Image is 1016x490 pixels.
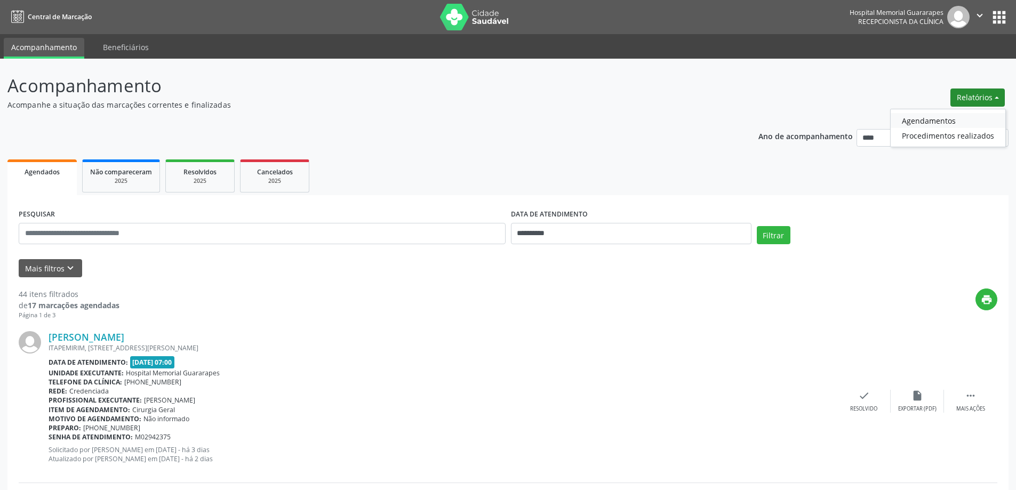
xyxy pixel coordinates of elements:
[135,432,171,441] span: M02942375
[49,445,837,463] p: Solicitado por [PERSON_NAME] em [DATE] - há 3 dias Atualizado por [PERSON_NAME] em [DATE] - há 2 ...
[19,331,41,354] img: img
[248,177,301,185] div: 2025
[891,113,1005,128] a: Agendamentos
[19,288,119,300] div: 44 itens filtrados
[850,405,877,413] div: Resolvido
[990,8,1009,27] button: apps
[7,73,708,99] p: Acompanhamento
[758,129,853,142] p: Ano de acompanhamento
[126,368,220,377] span: Hospital Memorial Guararapes
[19,300,119,311] div: de
[19,206,55,223] label: PESQUISAR
[130,356,175,368] span: [DATE] 07:00
[49,432,133,441] b: Senha de atendimento:
[49,368,124,377] b: Unidade executante:
[183,167,217,176] span: Resolvidos
[49,331,124,343] a: [PERSON_NAME]
[950,89,1005,107] button: Relatórios
[956,405,985,413] div: Mais ações
[25,167,60,176] span: Agendados
[974,10,986,21] i: 
[891,128,1005,143] a: Procedimentos realizados
[19,311,119,320] div: Página 1 de 3
[975,288,997,310] button: print
[49,358,128,367] b: Data de atendimento:
[858,390,870,401] i: check
[49,387,67,396] b: Rede:
[90,177,152,185] div: 2025
[965,390,977,401] i: 
[4,38,84,59] a: Acompanhamento
[7,8,92,26] a: Central de Marcação
[890,109,1006,147] ul: Relatórios
[757,226,790,244] button: Filtrar
[28,12,92,21] span: Central de Marcação
[49,343,837,352] div: ITAPEMIRIM, [STREET_ADDRESS][PERSON_NAME]
[132,405,175,414] span: Cirurgia Geral
[19,259,82,278] button: Mais filtroskeyboard_arrow_down
[511,206,588,223] label: DATA DE ATENDIMENTO
[7,99,708,110] p: Acompanhe a situação das marcações correntes e finalizadas
[257,167,293,176] span: Cancelados
[144,396,195,405] span: [PERSON_NAME]
[90,167,152,176] span: Não compareceram
[28,300,119,310] strong: 17 marcações agendadas
[83,423,140,432] span: [PHONE_NUMBER]
[981,294,993,306] i: print
[69,387,109,396] span: Credenciada
[911,390,923,401] i: insert_drive_file
[49,377,122,387] b: Telefone da clínica:
[49,423,81,432] b: Preparo:
[49,405,130,414] b: Item de agendamento:
[49,414,141,423] b: Motivo de agendamento:
[947,6,970,28] img: img
[49,396,142,405] b: Profissional executante:
[173,177,227,185] div: 2025
[143,414,189,423] span: Não informado
[970,6,990,28] button: 
[124,377,181,387] span: [PHONE_NUMBER]
[850,8,943,17] div: Hospital Memorial Guararapes
[858,17,943,26] span: Recepcionista da clínica
[65,262,76,274] i: keyboard_arrow_down
[95,38,156,57] a: Beneficiários
[898,405,937,413] div: Exportar (PDF)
